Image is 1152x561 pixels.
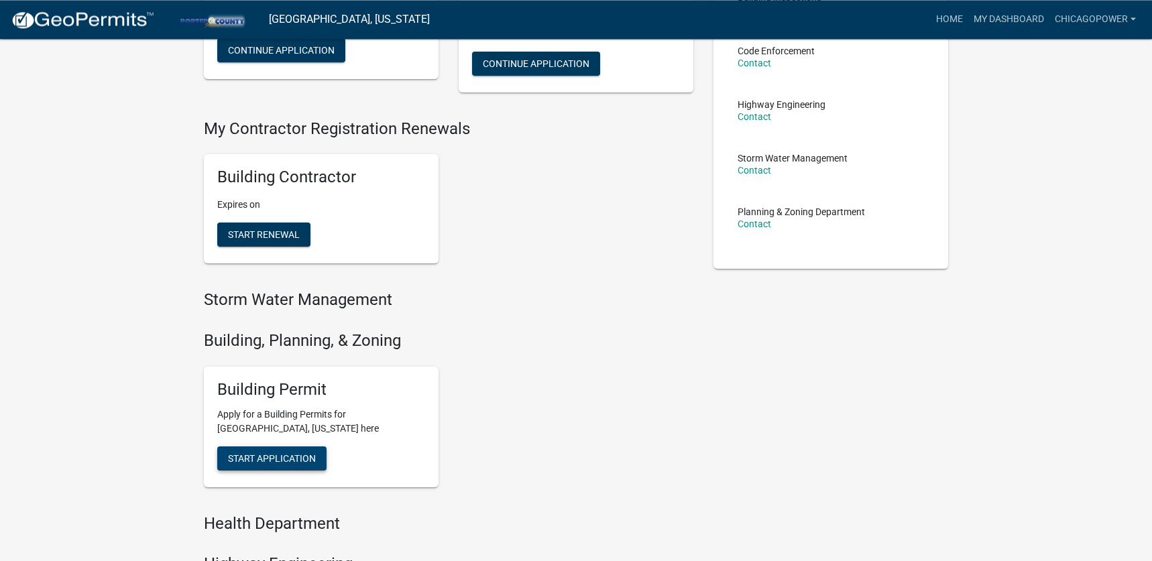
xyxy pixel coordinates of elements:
[738,153,848,163] p: Storm Water Management
[217,408,425,436] p: Apply for a Building Permits for [GEOGRAPHIC_DATA], [US_STATE] here
[738,46,815,56] p: Code Enforcement
[217,446,327,471] button: Start Application
[217,223,310,247] button: Start Renewal
[204,514,693,534] h4: Health Department
[204,290,693,310] h4: Storm Water Management
[204,119,693,275] wm-registration-list-section: My Contractor Registration Renewals
[228,452,316,463] span: Start Application
[217,38,345,62] button: Continue Application
[738,207,865,216] p: Planning & Zoning Department
[472,52,600,76] button: Continue Application
[738,219,771,229] a: Contact
[217,198,425,212] p: Expires on
[217,168,425,187] h5: Building Contractor
[738,111,771,122] a: Contact
[269,8,430,31] a: [GEOGRAPHIC_DATA], [US_STATE]
[738,165,771,176] a: Contact
[228,229,300,240] span: Start Renewal
[165,10,258,28] img: Porter County, Indiana
[738,100,825,109] p: Highway Engineering
[738,58,771,68] a: Contact
[1049,7,1141,32] a: Chicagopower
[217,380,425,399] h5: Building Permit
[204,331,693,351] h4: Building, Planning, & Zoning
[931,7,968,32] a: Home
[968,7,1049,32] a: My Dashboard
[204,119,693,139] h4: My Contractor Registration Renewals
